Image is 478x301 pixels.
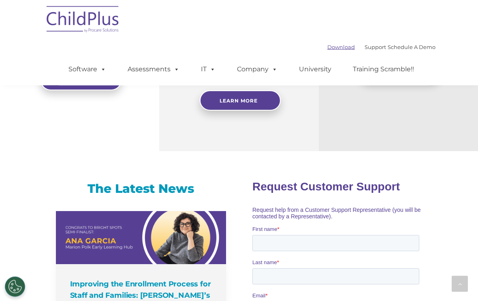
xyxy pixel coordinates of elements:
a: Schedule A Demo [388,44,435,50]
a: Support [365,44,386,50]
a: Training Scramble!! [345,61,422,77]
a: Assessments [119,61,188,77]
a: Learn More [200,91,281,111]
button: Cookies Settings [5,277,25,297]
h3: The Latest News [56,181,226,197]
font: | [327,44,435,50]
img: ChildPlus by Procare Solutions [43,0,124,41]
a: Download [327,44,355,50]
span: Learn More [220,98,258,104]
a: IT [193,61,224,77]
a: University [291,61,339,77]
a: Software [60,61,114,77]
a: Company [229,61,286,77]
